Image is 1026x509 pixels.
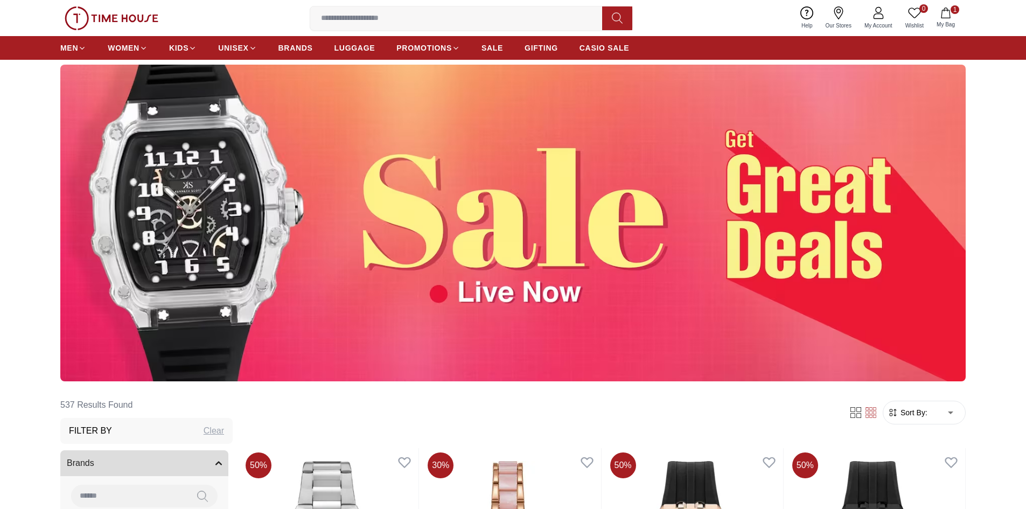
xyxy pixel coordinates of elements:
[204,424,224,437] div: Clear
[169,43,189,53] span: KIDS
[60,450,228,476] button: Brands
[396,38,460,58] a: PROMOTIONS
[821,22,856,30] span: Our Stores
[67,457,94,470] span: Brands
[246,452,271,478] span: 50 %
[69,424,112,437] h3: Filter By
[580,38,630,58] a: CASIO SALE
[334,38,375,58] a: LUGGAGE
[792,452,818,478] span: 50 %
[819,4,858,32] a: Our Stores
[60,392,233,418] h6: 537 Results Found
[60,43,78,53] span: MEN
[481,38,503,58] a: SALE
[60,65,966,381] img: ...
[278,38,313,58] a: BRANDS
[525,38,558,58] a: GIFTING
[334,43,375,53] span: LUGGAGE
[218,43,248,53] span: UNISEX
[428,452,453,478] span: 30 %
[795,4,819,32] a: Help
[930,5,961,31] button: 1My Bag
[898,407,927,418] span: Sort By:
[108,38,148,58] a: WOMEN
[932,20,959,29] span: My Bag
[951,5,959,14] span: 1
[218,38,256,58] a: UNISEX
[65,6,158,30] img: ...
[797,22,817,30] span: Help
[860,22,897,30] span: My Account
[481,43,503,53] span: SALE
[525,43,558,53] span: GIFTING
[278,43,313,53] span: BRANDS
[899,4,930,32] a: 0Wishlist
[901,22,928,30] span: Wishlist
[396,43,452,53] span: PROMOTIONS
[610,452,636,478] span: 50 %
[580,43,630,53] span: CASIO SALE
[108,43,139,53] span: WOMEN
[60,38,86,58] a: MEN
[888,407,927,418] button: Sort By:
[919,4,928,13] span: 0
[169,38,197,58] a: KIDS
